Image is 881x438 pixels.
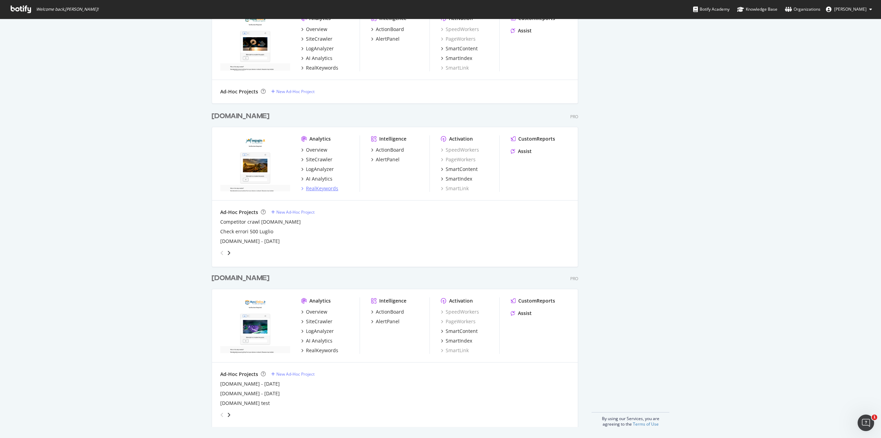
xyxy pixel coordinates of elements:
a: SmartIndex [441,175,472,182]
a: ActionBoard [371,26,404,33]
a: CustomReports [511,297,555,304]
a: Overview [301,308,327,315]
div: RealKeywords [306,64,338,71]
div: Analytics [309,297,331,304]
div: SmartLink [441,185,469,192]
a: CustomReports [511,135,555,142]
a: SiteCrawler [301,156,332,163]
iframe: Intercom live chat [858,415,874,431]
a: ActionBoard [371,308,404,315]
div: AlertPanel [376,318,400,325]
div: SiteCrawler [306,35,332,42]
div: SiteCrawler [306,156,332,163]
a: RealKeywords [301,64,338,71]
div: [DOMAIN_NAME] - [DATE] [220,380,280,387]
div: Activation [449,135,473,142]
a: SmartContent [441,328,478,335]
a: New Ad-Hoc Project [271,371,315,377]
div: angle-right [226,411,231,418]
a: PageWorkers [441,318,476,325]
a: SmartIndex [441,337,472,344]
div: Assist [518,310,532,317]
a: LogAnalyzer [301,166,334,173]
a: SpeedWorkers [441,26,479,33]
div: [DOMAIN_NAME] [212,111,269,121]
div: AI Analytics [306,175,332,182]
a: [DOMAIN_NAME] [212,273,272,283]
div: Organizations [785,6,820,13]
a: SiteCrawler [301,35,332,42]
a: PageWorkers [441,156,476,163]
div: New Ad-Hoc Project [276,371,315,377]
div: ActionBoard [376,146,404,153]
a: Terms of Use [633,421,659,427]
div: AlertPanel [376,156,400,163]
a: SmartContent [441,166,478,173]
a: RealKeywords [301,347,338,354]
a: Check errori 500 Luglio [220,228,273,235]
div: SmartContent [446,166,478,173]
div: Botify Academy [693,6,730,13]
div: By using our Services, you are agreeing to the [592,412,669,427]
a: New Ad-Hoc Project [271,89,315,94]
div: SmartContent [446,328,478,335]
div: Overview [306,308,327,315]
a: Competitor crawl [DOMAIN_NAME] [220,218,301,225]
div: Overview [306,26,327,33]
div: CustomReports [518,297,555,304]
div: RealKeywords [306,347,338,354]
a: SmartLink [441,64,469,71]
button: [PERSON_NAME] [820,4,878,15]
div: SmartIndex [446,55,472,62]
a: Assist [511,27,532,34]
div: New Ad-Hoc Project [276,209,315,215]
div: SmartIndex [446,175,472,182]
div: SpeedWorkers [441,146,479,153]
div: ActionBoard [376,308,404,315]
a: LogAnalyzer [301,328,334,335]
div: CustomReports [518,135,555,142]
div: [DOMAIN_NAME] - [DATE] [220,390,280,397]
a: ActionBoard [371,146,404,153]
div: angle-left [217,247,226,258]
a: RealKeywords [301,185,338,192]
a: Overview [301,26,327,33]
div: Pro [570,276,578,282]
a: AI Analytics [301,55,332,62]
div: RealKeywords [306,185,338,192]
div: LogAnalyzer [306,166,334,173]
a: LogAnalyzer [301,45,334,52]
a: Assist [511,148,532,155]
div: Intelligence [379,297,406,304]
span: Emma Moletto [834,6,867,12]
span: 1 [872,415,877,420]
div: AlertPanel [376,35,400,42]
div: Analytics [309,135,331,142]
a: PageWorkers [441,35,476,42]
div: New Ad-Hoc Project [276,89,315,94]
div: ActionBoard [376,26,404,33]
div: Ad-Hoc Projects [220,209,258,216]
div: angle-right [226,249,231,256]
img: prestitionline.it [220,15,290,71]
a: AI Analytics [301,337,332,344]
div: [DOMAIN_NAME] [212,273,269,283]
div: Ad-Hoc Projects [220,88,258,95]
div: AI Analytics [306,337,332,344]
a: SmartLink [441,347,469,354]
div: Assist [518,27,532,34]
a: SiteCrawler [301,318,332,325]
a: [DOMAIN_NAME] test [220,400,270,407]
img: mutuionline.it [220,297,290,353]
div: Ad-Hoc Projects [220,371,258,378]
a: AlertPanel [371,35,400,42]
span: Welcome back, [PERSON_NAME] ! [36,7,98,12]
div: angle-left [217,409,226,420]
a: SmartContent [441,45,478,52]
